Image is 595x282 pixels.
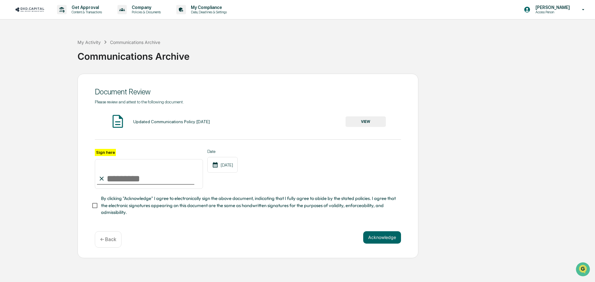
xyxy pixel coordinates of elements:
[77,46,592,62] div: Communications Archive
[44,105,75,110] a: Powered byPylon
[6,47,17,59] img: 1746055101610-c473b297-6a78-478c-a979-82029cc54cd1
[127,10,164,14] p: Policies & Documents
[531,5,573,10] p: [PERSON_NAME]
[207,157,238,173] div: [DATE]
[575,262,592,278] iframe: Open customer support
[100,236,116,242] p: ← Back
[101,195,396,216] span: By clicking "Acknowledge" I agree to electronically sign the above document, indicating that I fu...
[67,5,105,10] p: Get Approval
[51,78,77,84] span: Attestations
[186,5,230,10] p: My Compliance
[77,40,101,45] div: My Activity
[45,79,50,84] div: 🗄️
[346,116,386,127] button: VIEW
[95,99,184,104] span: Please review and attest to the following document.
[4,76,42,87] a: 🖐️Preclearance
[67,10,105,14] p: Content & Transactions
[6,90,11,95] div: 🔎
[207,149,238,154] label: Date
[186,10,230,14] p: Data, Deadlines & Settings
[21,54,78,59] div: We're available if you need us!
[105,49,113,57] button: Start new chat
[12,90,39,96] span: Data Lookup
[110,40,160,45] div: Communications Archive
[6,79,11,84] div: 🖐️
[95,149,116,156] label: Sign here
[110,114,126,129] img: Document Icon
[4,87,42,98] a: 🔎Data Lookup
[95,87,401,96] div: Document Review
[363,231,401,244] button: Acknowledge
[15,7,45,12] img: logo
[531,10,573,14] p: Access Person
[12,78,40,84] span: Preclearance
[127,5,164,10] p: Company
[21,47,102,54] div: Start new chat
[133,119,210,124] div: Updated Communications Policy [DATE]
[6,13,113,23] p: How can we help?
[42,76,79,87] a: 🗄️Attestations
[62,105,75,110] span: Pylon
